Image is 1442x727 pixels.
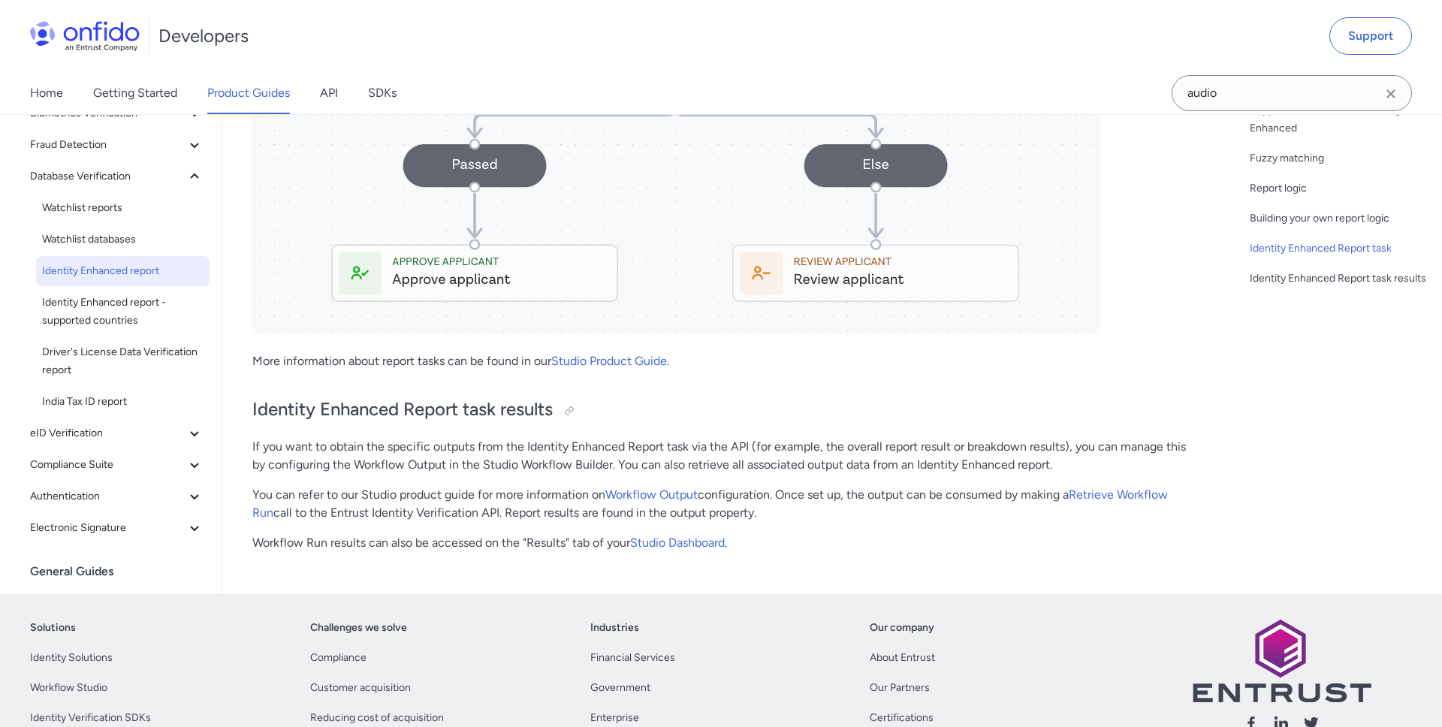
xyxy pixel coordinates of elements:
a: Fuzzy matching [1250,149,1430,167]
a: Driver's License Data Verification report [36,337,210,385]
a: Financial Services [590,649,675,667]
button: eID Verification [24,418,210,448]
span: India Tax ID report [42,393,204,411]
a: Identity Enhanced report - supported countries [36,288,210,336]
span: Authentication [30,487,186,505]
a: Identity Enhanced report [36,256,210,286]
img: Onfido Logo [30,21,140,51]
a: Studio Dashboard [630,535,725,550]
a: Solutions [30,619,76,637]
a: Building your own report logic [1250,210,1430,228]
button: Authentication [24,481,210,511]
a: Our company [870,619,934,637]
a: Supported countries for Identity Enhanced [1250,101,1430,137]
a: Watchlist databases [36,225,210,255]
button: Fraud Detection [24,130,210,160]
a: Certifications [870,709,934,727]
h2: Identity Enhanced Report task results [252,397,1187,423]
a: Identity Solutions [30,649,113,667]
a: Challenges we solve [310,619,407,637]
span: Compliance Suite [30,456,186,474]
span: Workflow Studio: Product Guide [30,593,204,611]
img: Entrust logo [1191,619,1371,702]
span: eID Verification [30,424,186,442]
a: Home [30,72,63,114]
p: You can refer to our Studio product guide for more information on configuration. Once set up, the... [252,486,1187,522]
a: Workflow Studio: Product Guide [24,587,210,617]
svg: Clear search field button [1382,85,1400,103]
span: Database Verification [30,167,186,186]
span: Fraud Detection [30,136,186,154]
a: India Tax ID report [36,387,210,417]
span: Electronic Signature [30,519,186,537]
a: Studio Product Guide [551,354,667,368]
a: Report logic [1250,179,1430,198]
a: Enterprise [590,709,639,727]
p: Workflow Run results can also be accessed on the "Results" tab of your . [252,534,1187,552]
span: Watchlist reports [42,199,204,217]
a: Identity Enhanced Report task results [1250,270,1430,288]
a: Workflow Output [605,487,698,502]
a: Identity Enhanced Report task [1250,240,1430,258]
a: Watchlist reports [36,193,210,223]
button: Electronic Signature [24,513,210,543]
span: Driver's License Data Verification report [42,343,204,379]
a: SDKs [368,72,397,114]
p: If you want to obtain the specific outputs from the Identity Enhanced Report task via the API (fo... [252,438,1187,474]
span: Identity Enhanced report [42,262,204,280]
a: Government [590,679,650,697]
a: Getting Started [93,72,177,114]
a: Compliance [310,649,367,667]
span: Watchlist databases [42,231,204,249]
a: Customer acquisition [310,679,411,697]
a: Support [1329,17,1412,55]
a: About Entrust [870,649,935,667]
a: Product Guides [207,72,290,114]
p: More information about report tasks can be found in our . [252,352,1187,370]
a: Workflow Studio [30,679,107,697]
input: Onfido search input field [1172,75,1412,111]
h1: Developers [158,24,249,48]
span: Identity Enhanced report - supported countries [42,294,204,330]
a: API [320,72,338,114]
a: Identity Verification SDKs [30,709,151,727]
button: Database Verification [24,161,210,192]
a: Industries [590,619,639,637]
a: Our Partners [870,679,930,697]
div: General Guides [30,557,216,587]
button: Compliance Suite [24,450,210,480]
a: Reducing cost of acquisition [310,709,444,727]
